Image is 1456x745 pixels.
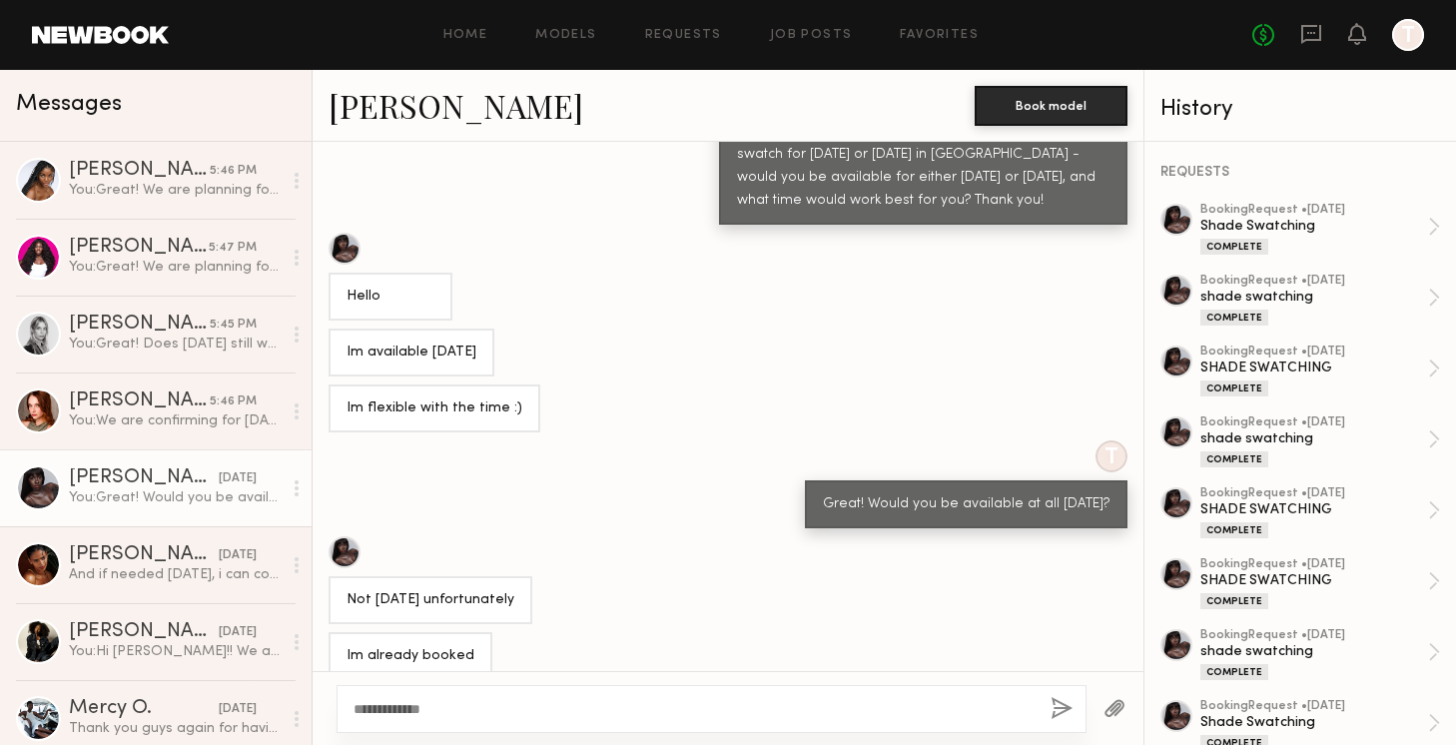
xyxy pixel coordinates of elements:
div: You: Great! We are planning for [DATE] and will send the booking request [DATE] :) [69,181,282,200]
div: Complete [1200,451,1268,467]
a: Requests [645,29,722,42]
div: [DATE] [219,546,257,565]
div: [PERSON_NAME] [69,315,210,335]
div: Im available [DATE] [347,342,476,365]
div: booking Request • [DATE] [1200,204,1428,217]
div: 5:45 PM [210,316,257,335]
div: Hello [347,286,434,309]
a: bookingRequest •[DATE]SHADE SWATCHINGComplete [1200,346,1440,396]
div: Complete [1200,593,1268,609]
a: Job Posts [770,29,853,42]
div: Great! Would you be available at all [DATE]? [823,493,1109,516]
a: [PERSON_NAME] [329,84,583,127]
div: 5:46 PM [210,162,257,181]
div: Complete [1200,380,1268,396]
div: [DATE] [219,623,257,642]
a: T [1392,19,1424,51]
div: You: Hi [PERSON_NAME]!! We are planning a bronzer shade swatch for [DATE], or [DATE] in [GEOGRAPH... [69,642,282,661]
div: SHADE SWATCHING [1200,571,1428,590]
div: shade swatching [1200,642,1428,661]
div: REQUESTS [1160,166,1440,180]
div: You: Great! Does [DATE] still work for you? Majority of models are available then, so we are plan... [69,335,282,354]
div: Shade Swatching [1200,713,1428,732]
div: 5:47 PM [209,239,257,258]
div: SHADE SWATCHING [1200,359,1428,377]
a: bookingRequest •[DATE]SHADE SWATCHINGComplete [1200,487,1440,538]
a: bookingRequest •[DATE]SHADE SWATCHINGComplete [1200,558,1440,609]
div: [PERSON_NAME] [69,545,219,565]
div: And if needed [DATE], i can come anytime between 1 and 4:30 [69,565,282,584]
div: booking Request • [DATE] [1200,558,1428,571]
a: Models [535,29,596,42]
a: bookingRequest •[DATE]Shade SwatchingComplete [1200,204,1440,255]
div: booking Request • [DATE] [1200,629,1428,642]
div: Mercy O. [69,699,219,719]
span: Messages [16,93,122,116]
div: booking Request • [DATE] [1200,700,1428,713]
a: Favorites [900,29,979,42]
a: bookingRequest •[DATE]shade swatchingComplete [1200,416,1440,467]
div: [PERSON_NAME] [69,622,219,642]
div: Complete [1200,664,1268,680]
div: [PERSON_NAME] [69,468,219,488]
div: [PERSON_NAME] [69,391,210,411]
div: booking Request • [DATE] [1200,346,1428,359]
div: shade swatching [1200,288,1428,307]
div: Shade Swatching [1200,217,1428,236]
div: booking Request • [DATE] [1200,487,1428,500]
div: 5:46 PM [210,392,257,411]
div: booking Request • [DATE] [1200,416,1428,429]
div: Im already booked [347,645,474,668]
div: Complete [1200,522,1268,538]
div: You: We are confirming for [DATE] and we will send the booking request out [DATE]! We can put you... [69,411,282,430]
div: booking Request • [DATE] [1200,275,1428,288]
div: History [1160,98,1440,121]
div: You: Great! We are planning for [DATE] and will send the booking request [DATE] :) Do you still p... [69,258,282,277]
div: Complete [1200,239,1268,255]
a: Book model [975,96,1127,113]
div: Complete [1200,310,1268,326]
div: Hi [PERSON_NAME]!! We are planning a bronzer shade swatch for [DATE] or [DATE] in [GEOGRAPHIC_DAT... [737,121,1109,213]
a: bookingRequest •[DATE]shade swatchingComplete [1200,629,1440,680]
div: You: Great! Would you be available at all [DATE]? [69,488,282,507]
a: bookingRequest •[DATE]shade swatchingComplete [1200,275,1440,326]
div: [DATE] [219,469,257,488]
div: [DATE] [219,700,257,719]
a: Home [443,29,488,42]
div: Not [DATE] unfortunately [347,589,514,612]
div: [PERSON_NAME] [69,161,210,181]
div: Thank you guys again for having me. 😊🙏🏿 [69,719,282,738]
div: [PERSON_NAME] [69,238,209,258]
div: Im flexible with the time :) [347,397,522,420]
button: Book model [975,86,1127,126]
div: SHADE SWATCHING [1200,500,1428,519]
div: shade swatching [1200,429,1428,448]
